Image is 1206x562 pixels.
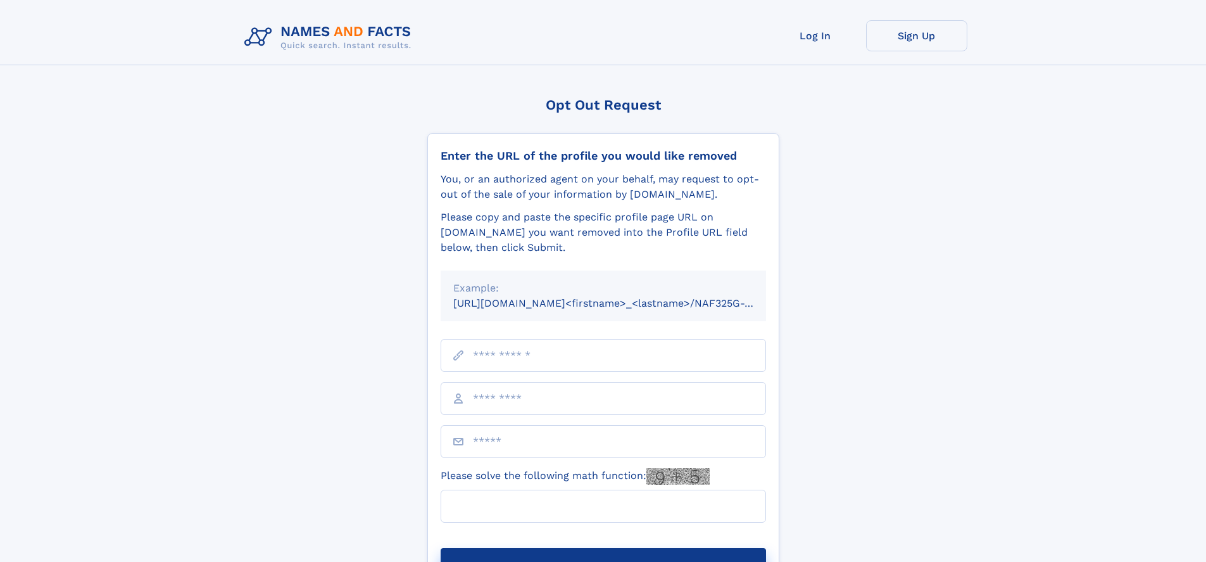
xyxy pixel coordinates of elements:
[239,20,422,54] img: Logo Names and Facts
[765,20,866,51] a: Log In
[441,210,766,255] div: Please copy and paste the specific profile page URL on [DOMAIN_NAME] you want removed into the Pr...
[453,297,790,309] small: [URL][DOMAIN_NAME]<firstname>_<lastname>/NAF325G-xxxxxxxx
[441,172,766,202] div: You, or an authorized agent on your behalf, may request to opt-out of the sale of your informatio...
[453,281,753,296] div: Example:
[427,97,779,113] div: Opt Out Request
[441,149,766,163] div: Enter the URL of the profile you would like removed
[441,468,710,485] label: Please solve the following math function:
[866,20,967,51] a: Sign Up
